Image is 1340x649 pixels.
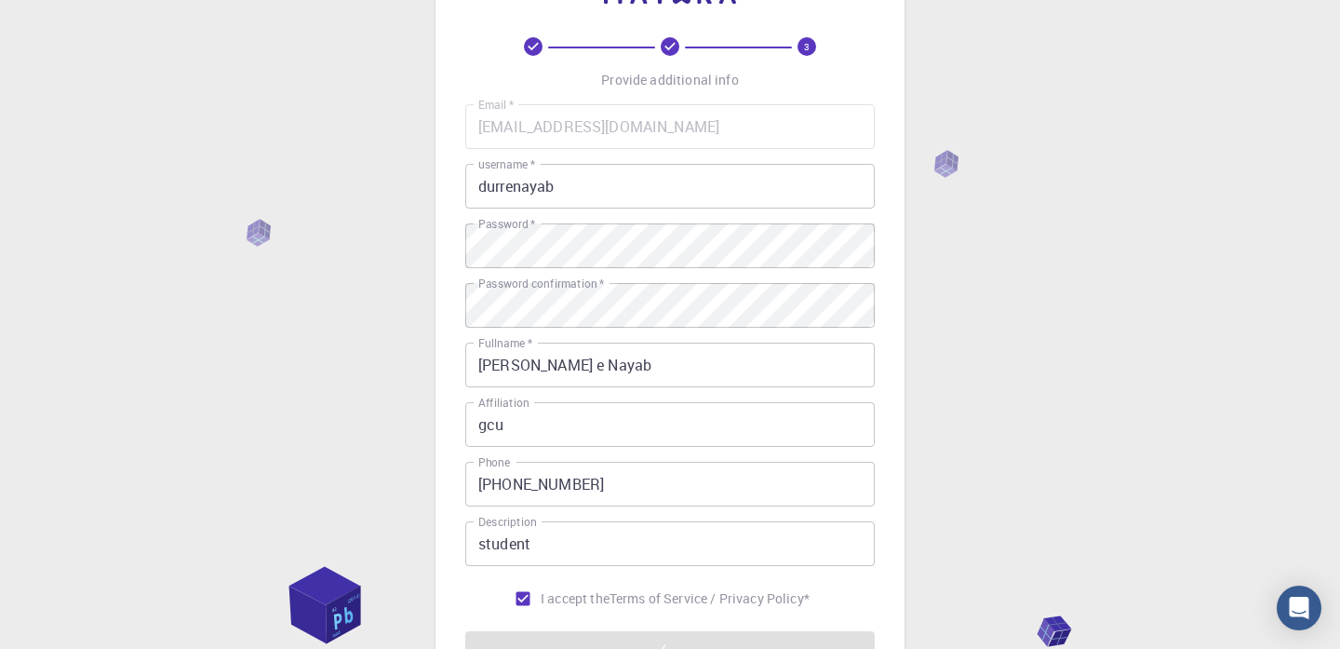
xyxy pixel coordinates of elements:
p: Provide additional info [601,71,738,89]
text: 3 [804,40,810,53]
div: Open Intercom Messenger [1277,586,1321,630]
label: Email [478,97,514,113]
label: username [478,156,535,172]
label: Affiliation [478,395,529,411]
label: Fullname [478,335,532,351]
label: Password [478,216,535,232]
span: I accept the [541,589,610,608]
label: Phone [478,454,510,470]
label: Description [478,514,537,530]
a: Terms of Service / Privacy Policy* [610,589,810,608]
label: Password confirmation [478,276,604,291]
p: Terms of Service / Privacy Policy * [610,589,810,608]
